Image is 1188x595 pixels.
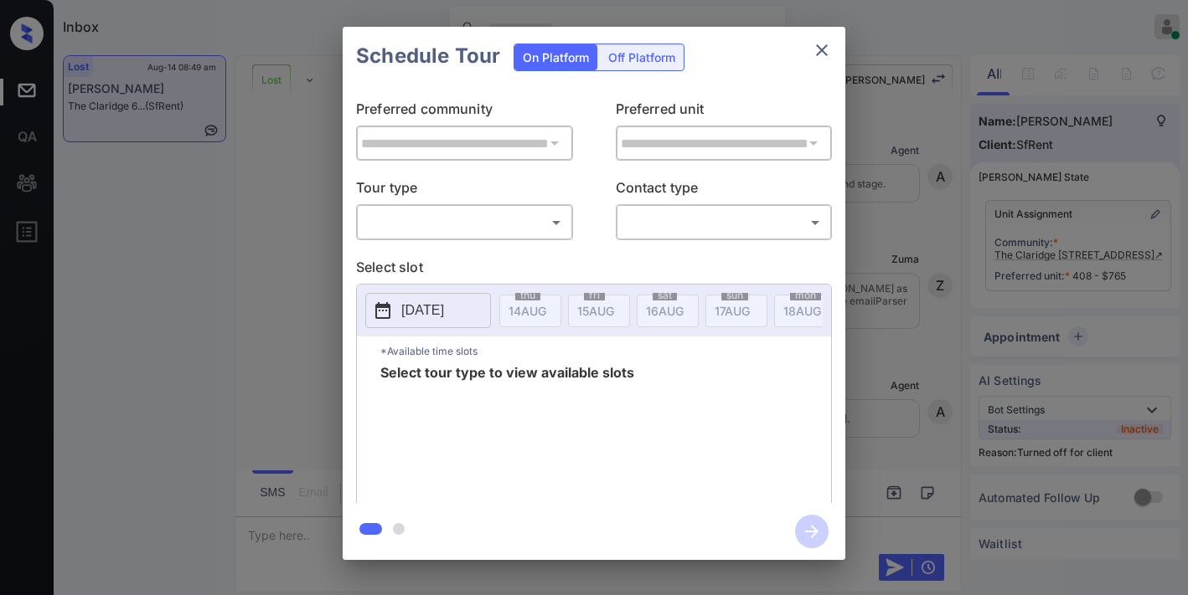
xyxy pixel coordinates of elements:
p: Preferred community [356,99,573,126]
p: Contact type [616,177,833,204]
button: close [805,33,839,67]
p: [DATE] [401,300,444,321]
div: Off Platform [600,44,684,70]
p: Tour type [356,177,573,204]
p: *Available time slots [380,336,831,366]
h2: Schedule Tour [343,27,514,85]
button: [DATE] [365,293,491,328]
p: Preferred unit [616,99,833,126]
div: On Platform [514,44,597,70]
span: Select tour type to view available slots [380,366,634,500]
p: Select slot [356,257,832,284]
